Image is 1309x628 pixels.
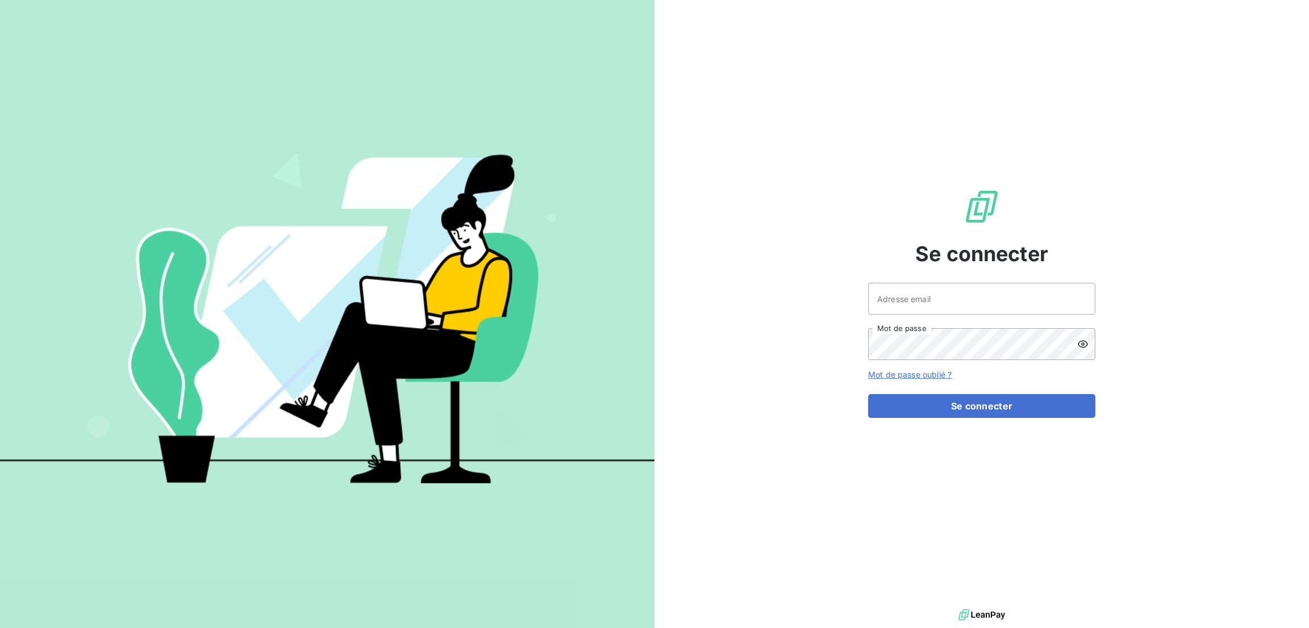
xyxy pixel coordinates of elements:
[868,370,952,379] a: Mot de passe oublié ?
[868,394,1095,418] button: Se connecter
[964,189,1000,225] img: Logo LeanPay
[915,238,1048,269] span: Se connecter
[958,606,1005,623] img: logo
[868,283,1095,315] input: placeholder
